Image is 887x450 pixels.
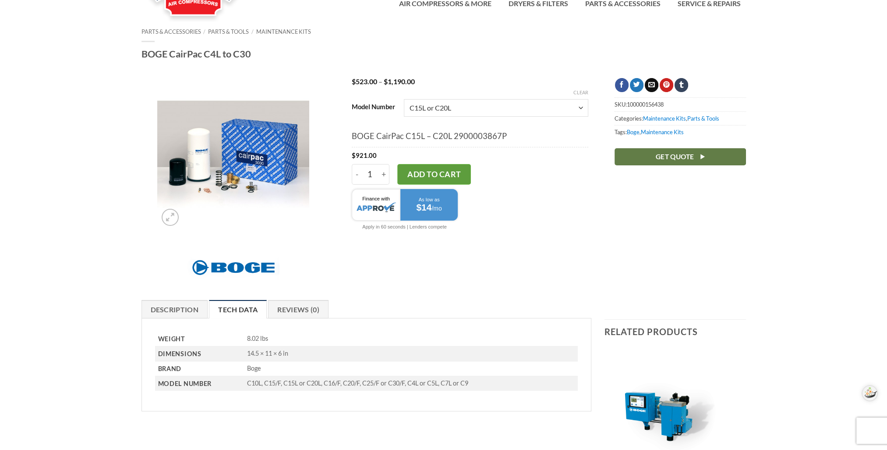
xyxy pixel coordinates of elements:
span: 100000156438 [627,101,664,108]
th: Dimensions [155,346,244,361]
a: Pin on Pinterest [660,78,673,92]
a: Description [141,300,208,318]
span: $ [352,77,356,86]
span: $ [384,77,388,86]
p: BOGE CairPac C15L – C20L 2900003867P [352,130,588,143]
span: Tags: , [615,125,746,139]
span: Categories: , [615,111,746,125]
a: Parts & Tools [687,115,719,122]
h1: BOGE CairPac C4L to C30 [141,48,746,60]
label: Model Number [352,104,395,111]
a: Boge [627,129,640,136]
button: Add to cart [397,164,471,184]
a: Maintenance Kits [641,129,684,136]
a: Clear options [573,89,588,96]
bdi: 523.00 [352,77,377,86]
input: Product quantity [362,164,378,184]
th: Weight [155,332,244,346]
span: / [203,28,205,35]
a: Email to a Friend [645,78,658,92]
img: boge-cairpac-c4l-to-c30 [157,78,309,230]
a: Parts & Accessories [141,28,201,35]
input: Reduce quantity of BOGE CairPac C4L to C30 [352,164,362,184]
nav: Breadcrumb [141,29,746,35]
a: Maintenance Kits [256,28,311,35]
p: Boge [247,364,578,373]
a: Reviews (0) [268,300,329,318]
a: Parts & Tools [208,28,249,35]
span: / [251,28,254,35]
a: Zoom [162,209,179,226]
a: Get Quote [615,148,746,165]
th: Model Number [155,376,244,391]
span: SKU: [615,97,746,111]
bdi: 921.00 [352,151,377,159]
span: Get Quote [655,151,694,162]
td: 8.02 lbs [244,332,578,346]
a: Tech Data [209,300,267,318]
table: Product Details [155,332,578,391]
h3: Related products [604,320,746,343]
p: C10L, C15/F, C15L or C20L, C16/F, C20/F, C25/F or C30/F, C4L or C5L, C7L or C9 [247,379,578,388]
th: Brand [155,361,244,376]
input: Increase quantity of BOGE CairPac C4L to C30 [378,164,389,184]
img: Boge [187,255,279,280]
a: Share on Facebook [615,78,629,92]
bdi: 1,190.00 [384,77,415,86]
td: 14.5 × 11 × 6 in [244,346,578,361]
span: $ [352,151,356,159]
a: Share on Twitter [630,78,643,92]
a: Maintenance Kits [643,115,686,122]
span: – [378,77,382,86]
a: Share on Tumblr [675,78,688,92]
